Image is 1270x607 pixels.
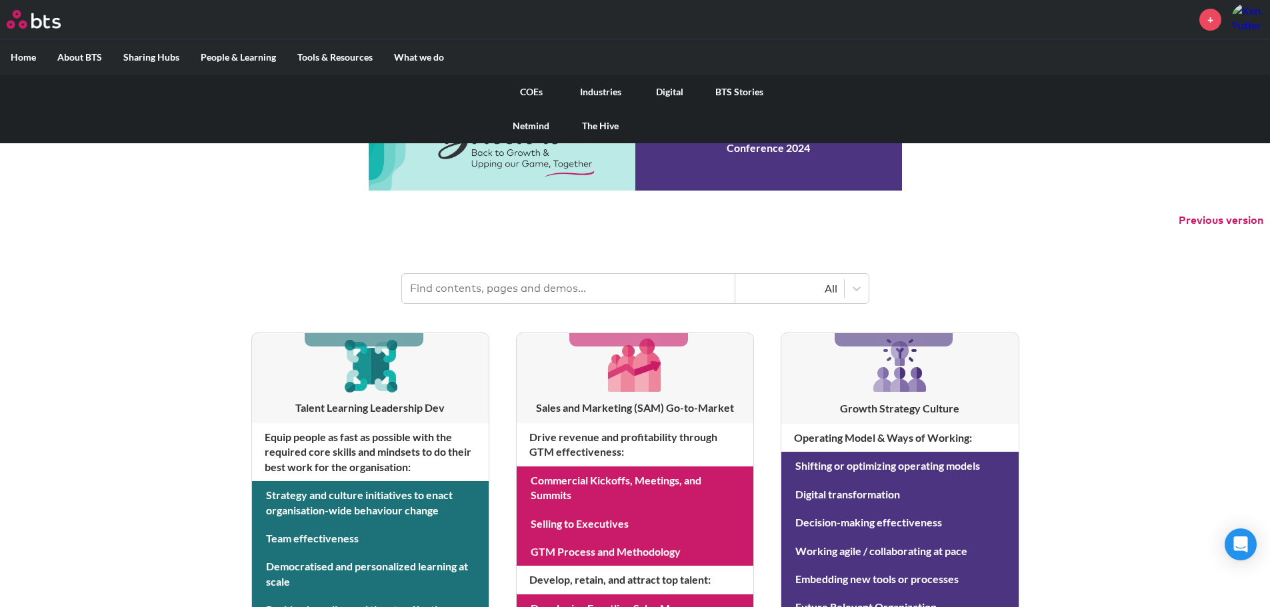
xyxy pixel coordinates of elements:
img: BTS Logo [7,10,61,29]
img: Keni Putterman [1231,3,1263,35]
a: Profile [1231,3,1263,35]
label: Tools & Resources [287,40,383,75]
img: [object Object] [868,333,932,397]
a: Go home [7,10,85,29]
input: Find contents, pages and demos... [402,274,735,303]
label: Sharing Hubs [113,40,190,75]
a: + [1199,9,1221,31]
img: [object Object] [339,333,402,396]
label: People & Learning [190,40,287,75]
h4: Equip people as fast as possible with the required core skills and mindsets to do their best work... [252,423,489,481]
h3: Sales and Marketing (SAM) Go-to-Market [517,400,753,415]
img: [object Object] [603,333,667,396]
label: What we do [383,40,455,75]
h4: Operating Model & Ways of Working : [781,424,1018,452]
label: About BTS [47,40,113,75]
h4: Drive revenue and profitability through GTM effectiveness : [517,423,753,466]
h3: Growth Strategy Culture [781,401,1018,416]
h3: Talent Learning Leadership Dev [252,400,489,415]
div: All [742,281,837,296]
div: Open Intercom Messenger [1225,528,1257,560]
h4: Develop, retain, and attract top talent : [517,566,753,594]
button: Previous version [1179,213,1263,228]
